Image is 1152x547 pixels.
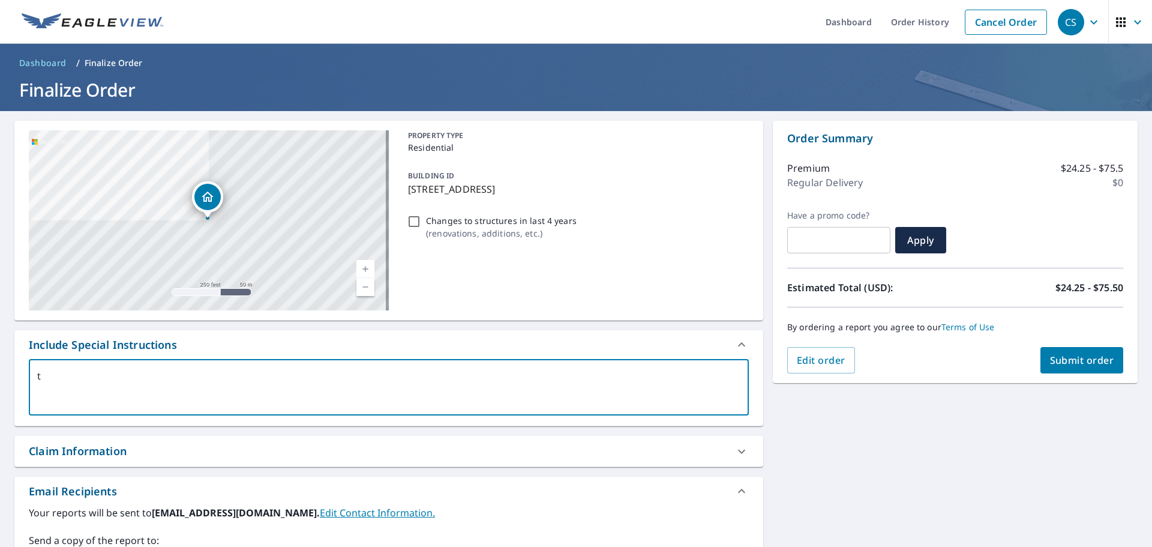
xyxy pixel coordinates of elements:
[797,354,845,367] span: Edit order
[787,175,863,190] p: Regular Delivery
[14,77,1138,102] h1: Finalize Order
[787,210,890,221] label: Have a promo code?
[905,234,937,247] span: Apply
[965,10,1047,35] a: Cancel Order
[426,227,577,240] p: ( renovations, additions, etc. )
[426,214,577,227] p: Changes to structures in last 4 years
[787,130,1123,147] p: Order Summary
[76,56,80,70] li: /
[29,443,127,459] div: Claim Information
[320,506,435,519] a: EditContactInfo
[152,506,320,519] b: [EMAIL_ADDRESS][DOMAIN_NAME].
[14,436,763,467] div: Claim Information
[787,322,1123,333] p: By ordering a report you agree to our
[408,182,744,196] p: [STREET_ADDRESS]
[787,347,855,373] button: Edit order
[19,57,67,69] span: Dashboard
[192,181,223,219] div: Dropped pin, building 1, Residential property, 317 Ferry Rd Elizabeth City, NC 27909
[85,57,143,69] p: Finalize Order
[29,483,117,500] div: Email Recipients
[22,13,163,31] img: EV Logo
[1061,161,1123,175] p: $24.25 - $75.5
[787,280,955,295] p: Estimated Total (USD):
[787,161,830,175] p: Premium
[14,330,763,359] div: Include Special Instructions
[14,477,763,506] div: Email Recipients
[1040,347,1124,373] button: Submit order
[941,321,995,333] a: Terms of Use
[895,227,946,253] button: Apply
[14,53,71,73] a: Dashboard
[1050,354,1114,367] span: Submit order
[1112,175,1123,190] p: $0
[1058,9,1084,35] div: CS
[1055,280,1123,295] p: $24.25 - $75.50
[408,171,454,181] p: BUILDING ID
[356,278,374,296] a: Current Level 17, Zoom Out
[356,260,374,278] a: Current Level 17, Zoom In
[14,53,1138,73] nav: breadcrumb
[29,337,177,353] div: Include Special Instructions
[29,506,749,520] label: Your reports will be sent to
[408,130,744,141] p: PROPERTY TYPE
[408,141,744,154] p: Residential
